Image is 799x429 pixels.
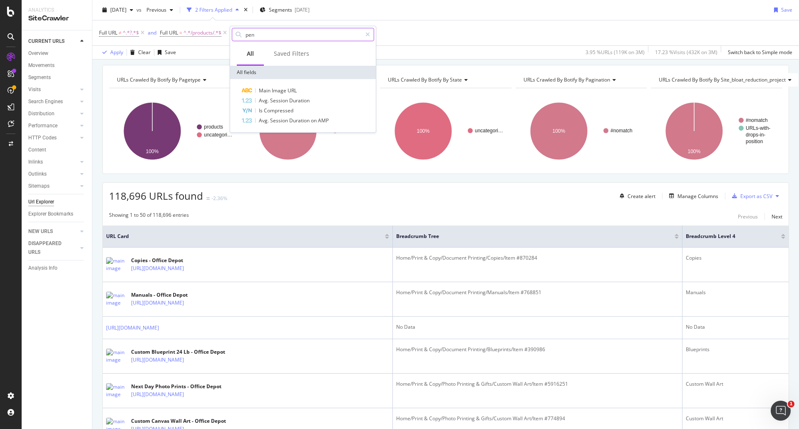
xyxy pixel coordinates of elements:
a: [URL][DOMAIN_NAME] [131,356,184,364]
button: Apply [99,46,123,59]
div: A chart. [651,95,782,167]
text: #nomatch [340,128,362,134]
div: No Data [396,323,679,331]
div: CURRENT URLS [28,37,65,46]
a: Url Explorer [28,198,86,206]
button: Export as CSV [729,189,772,203]
span: ^.*/products/.*$ [184,27,221,39]
span: URL [288,87,297,94]
div: Saved Filters [274,50,309,58]
h4: URLs Crawled By Botify By pagination [522,73,640,87]
span: URL Card [106,233,383,240]
text: 100% [417,128,430,134]
div: Home/Print & Copy/Photo Printing & Gifts/Custom Wall Art/Item #5916251 [396,380,679,388]
div: 3.95 % URLs ( 119K on 3M ) [586,49,645,56]
a: Explorer Bookmarks [28,210,86,218]
h4: URLs Crawled By Botify By state [386,73,504,87]
div: times [242,6,249,14]
div: 2 Filters Applied [195,6,232,13]
div: All fields [230,66,376,79]
text: 100% [552,128,565,134]
span: 118,696 URLs found [109,189,203,203]
div: -2.36% [211,195,227,202]
div: Overview [28,49,48,58]
div: NEW URLS [28,227,53,236]
text: 100% [688,149,701,154]
text: URLs-with- [746,125,770,131]
a: Search Engines [28,97,78,106]
text: position [746,139,763,144]
div: Blueprints [686,346,785,353]
div: Home/Print & Copy/Document Printing/Copies/Item #870284 [396,254,679,262]
button: 2 Filters Applied [184,3,242,17]
a: Performance [28,122,78,130]
button: and [148,29,156,37]
a: Analysis Info [28,264,86,273]
div: A chart. [380,95,511,167]
div: Custom Canvas Wall Art - Office Depot [131,417,226,425]
h4: URLs Crawled By Botify By pagetype [115,73,233,87]
a: Distribution [28,109,78,118]
span: Image [272,87,288,94]
a: Sitemaps [28,182,78,191]
div: SiteCrawler [28,14,85,23]
a: [URL][DOMAIN_NAME] [106,324,159,332]
div: Apply [110,49,123,56]
div: A chart. [109,95,241,167]
div: No Data [686,323,785,331]
div: Segments [28,73,51,82]
span: Avg. [259,117,270,124]
div: Explorer Bookmarks [28,210,73,218]
div: A chart. [516,95,647,167]
text: #nomatch [746,117,768,123]
div: Manuals [686,289,785,296]
button: [DATE] [99,3,136,17]
button: Segments[DATE] [256,3,313,17]
div: Distribution [28,109,55,118]
div: Performance [28,122,57,130]
div: Switch back to Simple mode [728,49,792,56]
span: on [311,117,318,124]
span: 1 [788,401,794,407]
div: Inlinks [28,158,43,166]
div: Copies - Office Depot [131,257,220,264]
span: Full URL [160,29,178,36]
text: uncategori… [475,128,503,134]
button: Save [154,46,176,59]
span: Avg. [259,97,270,104]
div: Movements [28,61,55,70]
button: Add Filter [228,28,262,38]
img: main image [106,292,127,307]
img: Equal [206,197,210,200]
text: drops-in- [746,132,765,138]
a: NEW URLS [28,227,78,236]
span: URLs Crawled By Botify By pagetype [117,76,201,83]
span: Duration [289,97,310,104]
button: Create alert [616,189,655,203]
div: [DATE] [295,6,310,13]
div: and [148,29,156,36]
span: Session [270,117,289,124]
span: URLs Crawled By Botify By state [388,76,462,83]
div: Custom Wall Art [686,415,785,422]
div: Analytics [28,7,85,14]
div: Clear [138,49,151,56]
a: CURRENT URLS [28,37,78,46]
div: Export as CSV [740,193,772,200]
a: [URL][DOMAIN_NAME] [131,390,184,399]
a: HTTP Codes [28,134,78,142]
a: Visits [28,85,78,94]
div: A chart. [245,95,376,167]
span: Is [259,107,264,114]
span: AMP [318,117,329,124]
span: Previous [143,6,166,13]
span: Segments [269,6,292,13]
div: Copies [686,254,785,262]
h4: URLs Crawled By Botify By site_bloat_reduction_project [657,73,798,87]
div: DISAPPEARED URLS [28,239,70,257]
a: Outlinks [28,170,78,179]
text: products [204,124,223,130]
div: Manuals - Office Depot [131,291,220,299]
a: Overview [28,49,86,58]
div: Next Day Photo Prints - Office Depot [131,383,221,390]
